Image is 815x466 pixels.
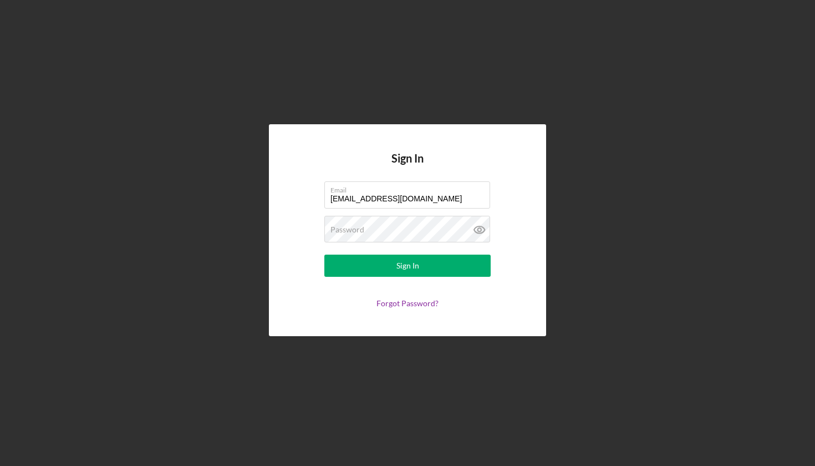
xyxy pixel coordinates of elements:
[330,182,490,194] label: Email
[330,225,364,234] label: Password
[376,298,439,308] a: Forgot Password?
[391,152,424,181] h4: Sign In
[396,255,419,277] div: Sign In
[324,255,491,277] button: Sign In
